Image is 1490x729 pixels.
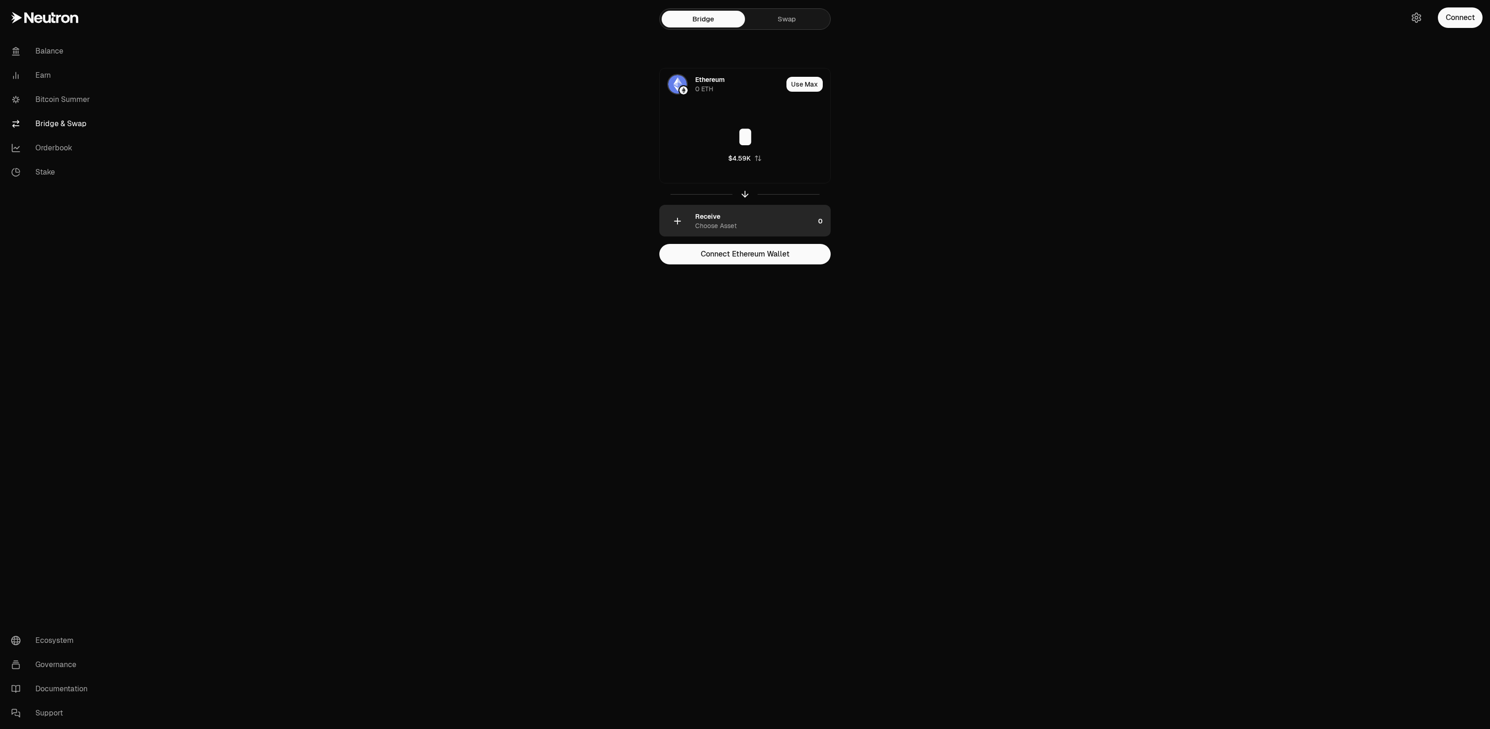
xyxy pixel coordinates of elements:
[4,136,101,160] a: Orderbook
[4,112,101,136] a: Bridge & Swap
[4,677,101,701] a: Documentation
[695,75,725,84] div: Ethereum
[668,75,687,94] img: ETH Logo
[4,160,101,184] a: Stake
[662,11,745,27] a: Bridge
[4,701,101,725] a: Support
[660,68,783,100] div: ETH LogoEthereum LogoEthereum0 ETH
[695,84,713,94] div: 0 ETH
[660,205,830,237] button: ReceiveChoose Asset0
[679,86,688,94] img: Ethereum Logo
[4,628,101,653] a: Ecosystem
[818,205,830,237] div: 0
[659,244,831,264] button: Connect Ethereum Wallet
[4,653,101,677] a: Governance
[4,88,101,112] a: Bitcoin Summer
[695,221,737,230] div: Choose Asset
[786,77,823,92] button: Use Max
[695,212,720,221] div: Receive
[745,11,828,27] a: Swap
[728,154,762,163] button: $4.59K
[660,205,814,237] div: ReceiveChoose Asset
[728,154,751,163] div: $4.59K
[4,63,101,88] a: Earn
[4,39,101,63] a: Balance
[1438,7,1483,28] button: Connect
